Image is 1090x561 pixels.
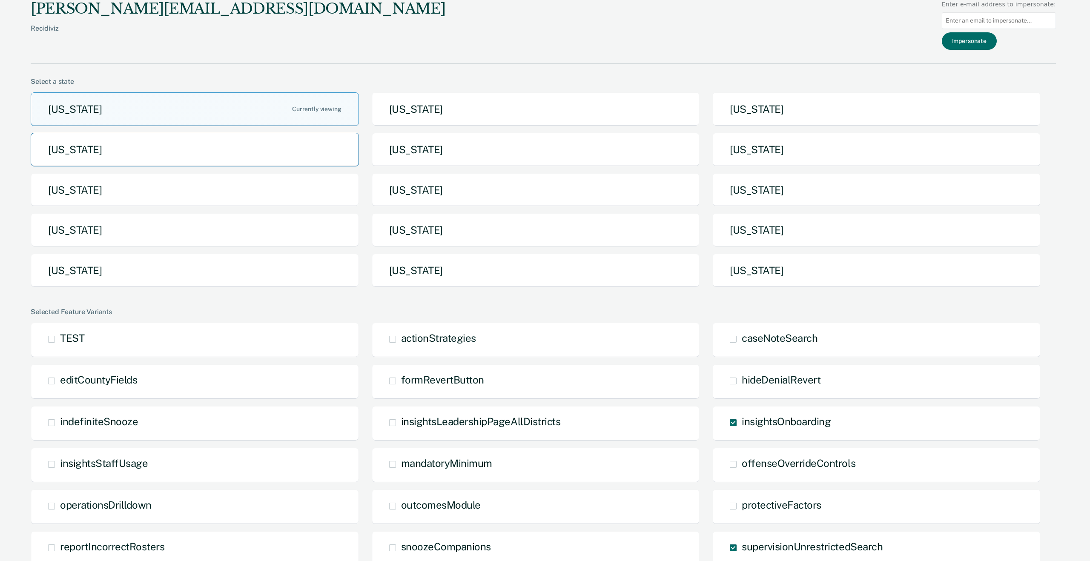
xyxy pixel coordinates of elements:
[401,332,476,344] span: actionStrategies
[712,254,1041,287] button: [US_STATE]
[712,213,1041,247] button: [US_STATE]
[401,457,492,469] span: mandatoryMinimum
[372,133,700,166] button: [US_STATE]
[31,133,359,166] button: [US_STATE]
[372,92,700,126] button: [US_STATE]
[60,541,164,552] span: reportIncorrectRosters
[401,415,561,427] span: insightsLeadershipPageAllDistricts
[60,415,138,427] span: indefiniteSnooze
[942,12,1056,29] input: Enter an email to impersonate...
[31,173,359,207] button: [US_STATE]
[712,173,1041,207] button: [US_STATE]
[401,499,481,511] span: outcomesModule
[742,499,821,511] span: protectiveFactors
[742,374,820,386] span: hideDenialRevert
[60,499,152,511] span: operationsDrilldown
[372,213,700,247] button: [US_STATE]
[31,24,445,46] div: Recidiviz
[401,374,484,386] span: formRevertButton
[31,308,1056,316] div: Selected Feature Variants
[742,541,883,552] span: supervisionUnrestrictedSearch
[60,332,84,344] span: TEST
[942,32,997,50] button: Impersonate
[372,173,700,207] button: [US_STATE]
[742,415,831,427] span: insightsOnboarding
[372,254,700,287] button: [US_STATE]
[401,541,491,552] span: snoozeCompanions
[712,133,1041,166] button: [US_STATE]
[31,92,359,126] button: [US_STATE]
[712,92,1041,126] button: [US_STATE]
[742,457,855,469] span: offenseOverrideControls
[31,77,1056,86] div: Select a state
[60,457,148,469] span: insightsStaffUsage
[742,332,817,344] span: caseNoteSearch
[31,213,359,247] button: [US_STATE]
[31,254,359,287] button: [US_STATE]
[60,374,137,386] span: editCountyFields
